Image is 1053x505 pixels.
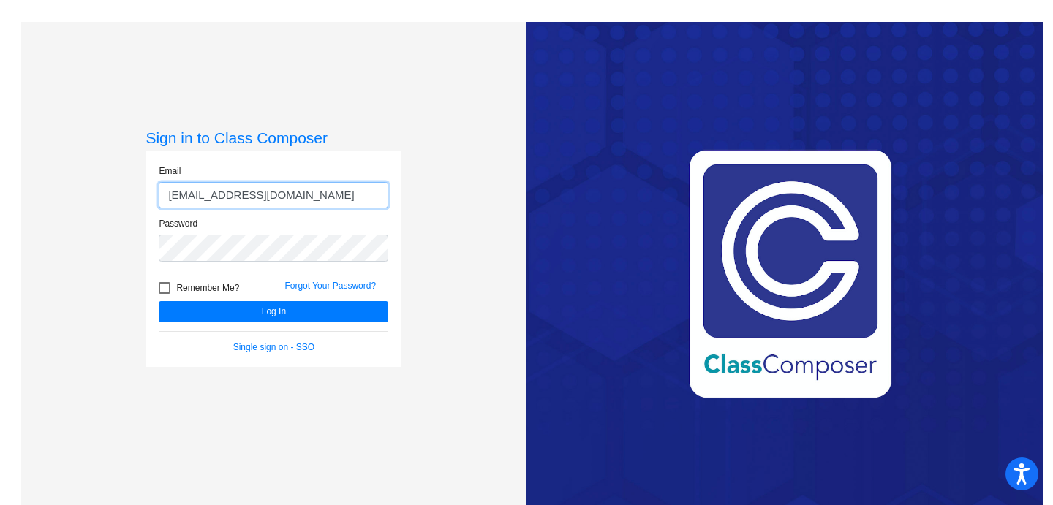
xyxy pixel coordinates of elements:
[159,301,388,322] button: Log In
[159,164,181,178] label: Email
[159,217,197,230] label: Password
[284,281,376,291] a: Forgot Your Password?
[233,342,314,352] a: Single sign on - SSO
[146,129,401,147] h3: Sign in to Class Composer
[176,279,239,297] span: Remember Me?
